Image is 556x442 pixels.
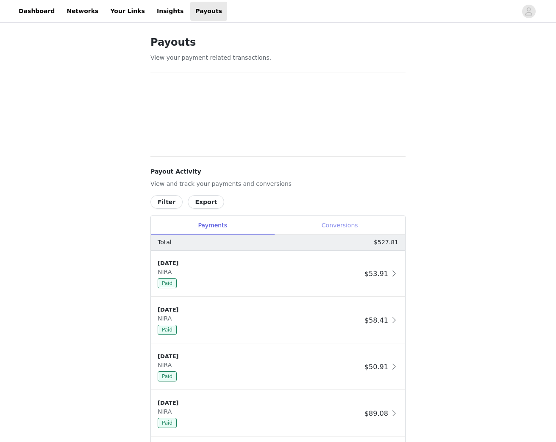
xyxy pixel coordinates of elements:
[158,399,361,407] div: [DATE]
[158,352,361,361] div: [DATE]
[150,167,406,176] h4: Payout Activity
[188,195,224,209] button: Export
[151,216,274,235] div: Payments
[150,195,183,209] button: Filter
[105,2,150,21] a: Your Links
[61,2,103,21] a: Networks
[152,2,189,21] a: Insights
[158,418,177,428] span: Paid
[364,270,388,278] span: $53.91
[150,180,406,188] p: View and track your payments and conversions
[525,5,533,18] div: avatar
[151,344,405,390] div: clickable-list-item
[151,390,405,437] div: clickable-list-item
[151,297,405,344] div: clickable-list-item
[158,371,177,381] span: Paid
[14,2,60,21] a: Dashboard
[158,362,175,368] span: NIRA
[150,35,406,50] h1: Payouts
[364,409,388,417] span: $89.08
[374,238,398,247] p: $527.81
[158,306,361,314] div: [DATE]
[158,268,175,275] span: NIRA
[274,216,405,235] div: Conversions
[158,278,177,288] span: Paid
[190,2,227,21] a: Payouts
[158,325,177,335] span: Paid
[364,363,388,371] span: $50.91
[151,251,405,297] div: clickable-list-item
[150,53,406,62] p: View your payment related transactions.
[158,408,175,415] span: NIRA
[158,238,172,247] p: Total
[364,316,388,324] span: $58.41
[158,259,361,268] div: [DATE]
[158,315,175,322] span: NIRA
